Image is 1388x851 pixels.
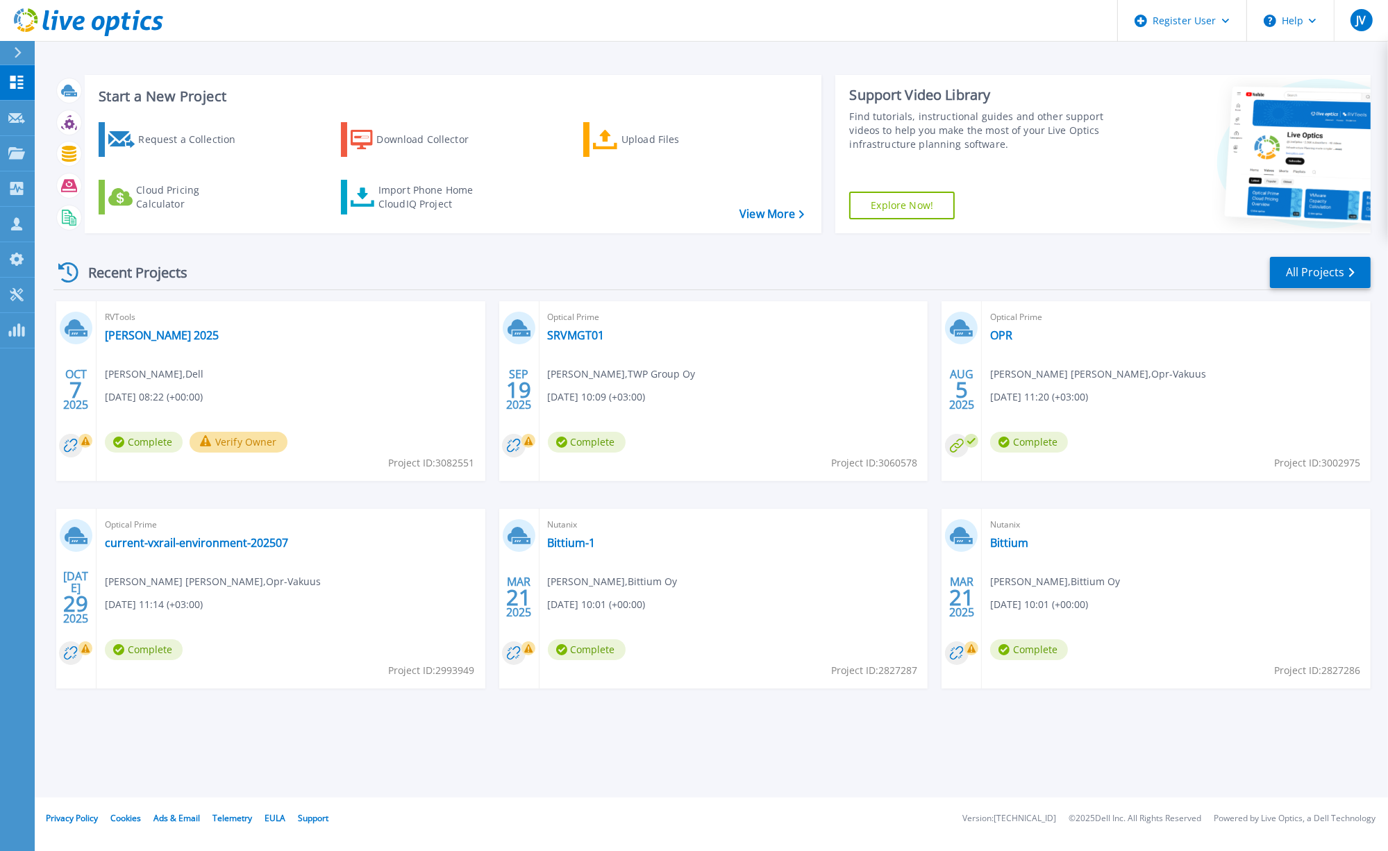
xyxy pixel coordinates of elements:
[548,517,920,532] span: Nutanix
[849,86,1123,104] div: Support Video Library
[948,572,975,623] div: MAR 2025
[548,328,605,342] a: SRVMGT01
[105,536,288,550] a: current-vxrail-environment-202507
[990,639,1068,660] span: Complete
[110,812,141,824] a: Cookies
[105,639,183,660] span: Complete
[190,432,287,453] button: Verify Owner
[46,812,98,824] a: Privacy Policy
[548,536,596,550] a: Bittium-1
[105,366,203,382] span: [PERSON_NAME] , Dell
[548,574,678,589] span: [PERSON_NAME] , Bittium Oy
[389,455,475,471] span: Project ID: 3082551
[62,364,89,415] div: OCT 2025
[105,389,203,405] span: [DATE] 08:22 (+00:00)
[948,364,975,415] div: AUG 2025
[105,328,219,342] a: [PERSON_NAME] 2025
[105,432,183,453] span: Complete
[1270,257,1371,288] a: All Projects
[265,812,285,824] a: EULA
[105,574,321,589] span: [PERSON_NAME] [PERSON_NAME] , Opr-Vakuus
[849,192,955,219] a: Explore Now!
[962,814,1056,823] li: Version: [TECHNICAL_ID]
[548,432,626,453] span: Complete
[505,364,532,415] div: SEP 2025
[105,517,477,532] span: Optical Prime
[990,574,1120,589] span: [PERSON_NAME] , Bittium Oy
[506,591,531,603] span: 21
[990,366,1206,382] span: [PERSON_NAME] [PERSON_NAME] , Opr-Vakuus
[1356,15,1366,26] span: JV
[1214,814,1376,823] li: Powered by Live Optics, a Dell Technology
[389,663,475,678] span: Project ID: 2993949
[212,812,252,824] a: Telemetry
[153,812,200,824] a: Ads & Email
[506,384,531,396] span: 19
[99,180,253,214] a: Cloud Pricing Calculator
[1274,663,1360,678] span: Project ID: 2827286
[990,597,1088,612] span: [DATE] 10:01 (+00:00)
[955,384,968,396] span: 5
[63,598,88,609] span: 29
[548,389,646,405] span: [DATE] 10:09 (+03:00)
[990,536,1028,550] a: Bittium
[69,384,82,396] span: 7
[548,597,646,612] span: [DATE] 10:01 (+00:00)
[53,255,206,289] div: Recent Projects
[298,812,328,824] a: Support
[849,110,1123,151] div: Find tutorials, instructional guides and other support videos to help you make the most of your L...
[990,328,1012,342] a: OPR
[990,389,1088,405] span: [DATE] 11:20 (+03:00)
[138,126,249,153] div: Request a Collection
[1274,455,1360,471] span: Project ID: 3002975
[583,122,738,157] a: Upload Files
[990,517,1362,532] span: Nutanix
[621,126,733,153] div: Upload Files
[341,122,496,157] a: Download Collector
[105,597,203,612] span: [DATE] 11:14 (+03:00)
[739,208,804,221] a: View More
[62,572,89,623] div: [DATE] 2025
[105,310,477,325] span: RVTools
[99,89,804,104] h3: Start a New Project
[831,455,917,471] span: Project ID: 3060578
[376,126,487,153] div: Download Collector
[99,122,253,157] a: Request a Collection
[990,432,1068,453] span: Complete
[949,591,974,603] span: 21
[548,310,920,325] span: Optical Prime
[831,663,917,678] span: Project ID: 2827287
[548,366,696,382] span: [PERSON_NAME] , TWP Group Oy
[990,310,1362,325] span: Optical Prime
[136,183,247,211] div: Cloud Pricing Calculator
[548,639,626,660] span: Complete
[378,183,487,211] div: Import Phone Home CloudIQ Project
[1069,814,1201,823] li: © 2025 Dell Inc. All Rights Reserved
[505,572,532,623] div: MAR 2025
